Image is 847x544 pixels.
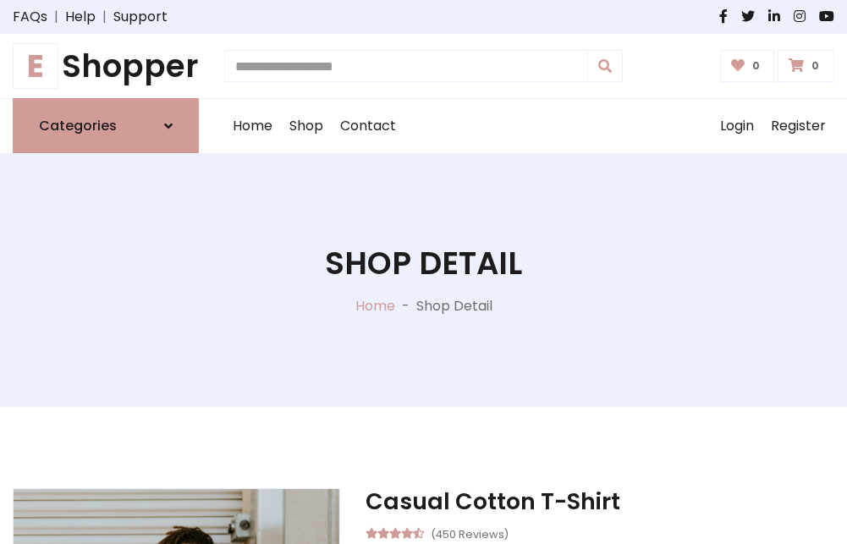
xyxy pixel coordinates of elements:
p: - [395,296,416,316]
a: Contact [332,99,404,153]
a: Register [762,99,834,153]
h1: Shopper [13,47,199,85]
a: Support [113,7,168,27]
span: 0 [748,58,764,74]
a: Help [65,7,96,27]
span: | [47,7,65,27]
a: Home [355,296,395,316]
h3: Casual Cotton T-Shirt [366,488,834,515]
a: Shop [281,99,332,153]
span: | [96,7,113,27]
a: 0 [778,50,834,82]
a: 0 [720,50,775,82]
a: EShopper [13,47,199,85]
a: Categories [13,98,199,153]
span: E [13,43,58,89]
h1: Shop Detail [325,245,522,282]
a: Home [224,99,281,153]
a: FAQs [13,7,47,27]
p: Shop Detail [416,296,492,316]
span: 0 [807,58,823,74]
a: Login [712,99,762,153]
h6: Categories [39,118,117,134]
small: (450 Reviews) [431,523,509,543]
